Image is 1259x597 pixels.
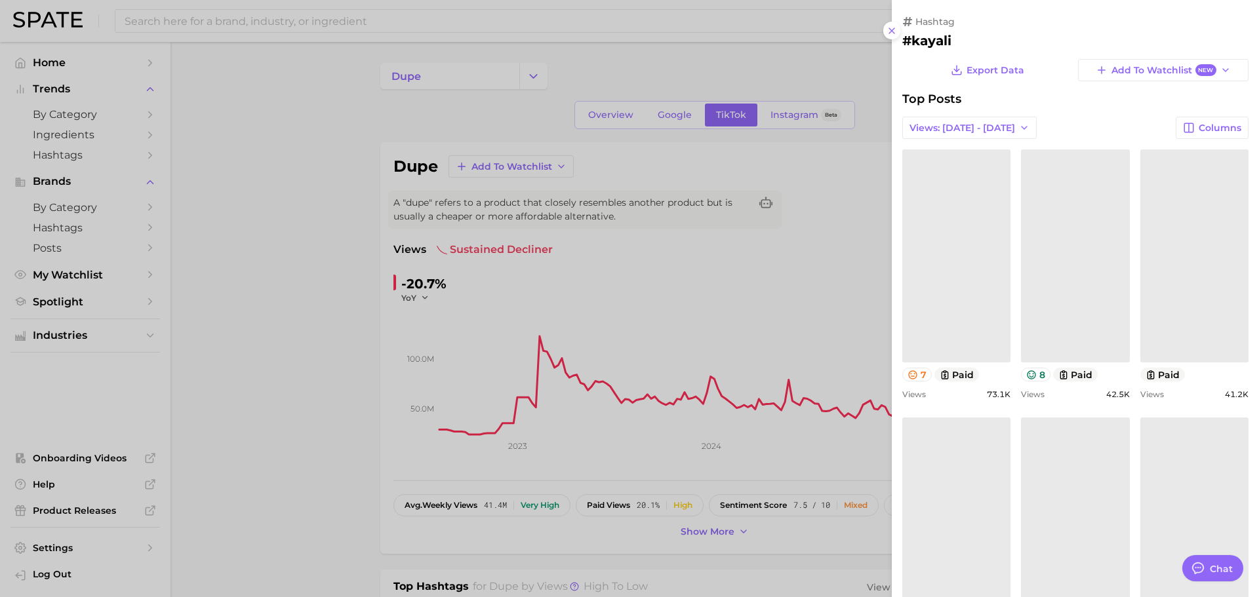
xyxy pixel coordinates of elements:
[1225,389,1249,399] span: 41.2k
[1021,368,1050,381] button: 8
[934,368,980,381] button: paid
[948,59,1028,81] button: Export Data
[1106,389,1130,399] span: 42.5k
[902,117,1037,139] button: Views: [DATE] - [DATE]
[915,16,955,28] span: hashtag
[902,92,961,106] span: Top Posts
[902,368,932,381] button: 7
[1199,123,1241,134] span: Columns
[902,33,1249,48] h2: #kayali
[1111,64,1216,77] span: Add to Watchlist
[1140,389,1164,399] span: Views
[902,389,926,399] span: Views
[1053,368,1098,381] button: paid
[967,65,1024,76] span: Export Data
[909,123,1015,134] span: Views: [DATE] - [DATE]
[1140,368,1186,381] button: paid
[1176,117,1249,139] button: Columns
[987,389,1010,399] span: 73.1k
[1195,64,1216,77] span: New
[1021,389,1045,399] span: Views
[1078,59,1249,81] button: Add to WatchlistNew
